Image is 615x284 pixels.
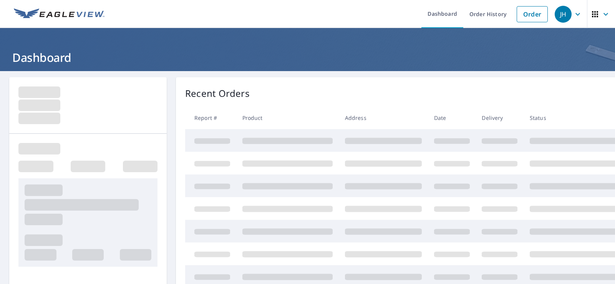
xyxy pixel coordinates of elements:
th: Address [339,106,428,129]
th: Date [428,106,476,129]
img: EV Logo [14,8,104,20]
a: Order [517,6,548,22]
th: Report # [185,106,236,129]
p: Recent Orders [185,86,250,100]
th: Delivery [476,106,524,129]
div: JH [555,6,572,23]
h1: Dashboard [9,50,606,65]
th: Product [236,106,339,129]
